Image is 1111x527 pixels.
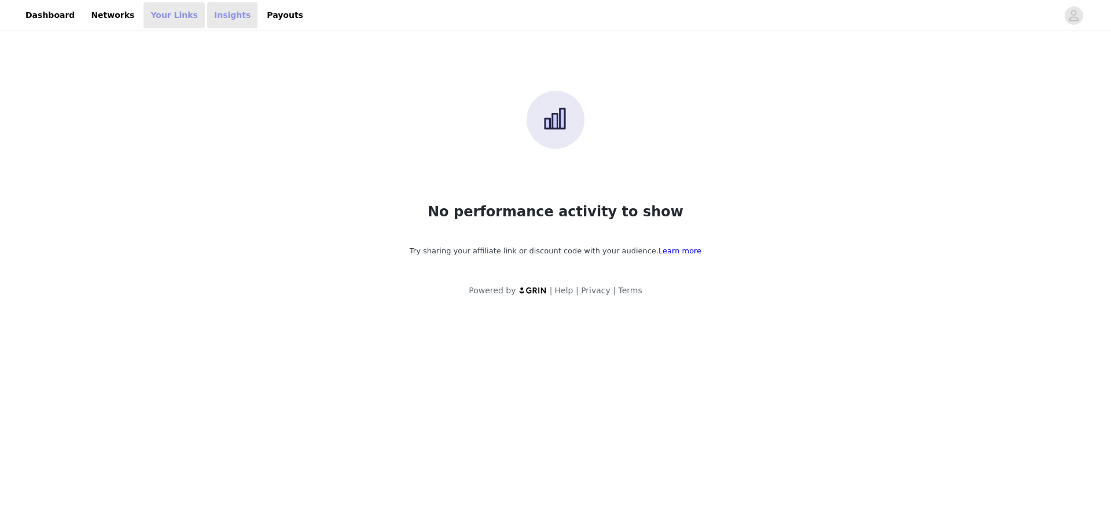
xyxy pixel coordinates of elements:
a: Privacy [581,286,610,295]
span: | [613,286,616,295]
p: Try sharing your affiliate link or discount code with your audience. [410,245,701,257]
a: Help [555,286,573,295]
a: Payouts [260,2,310,28]
a: Insights [207,2,257,28]
span: Powered by [469,286,516,295]
h1: No performance activity to show [428,201,683,222]
div: avatar [1068,6,1079,25]
img: No performance activity to show [527,91,585,149]
a: Learn more [658,246,701,255]
a: Your Links [144,2,205,28]
img: logo [518,286,547,294]
a: Networks [84,2,141,28]
span: | [550,286,553,295]
a: Terms [618,286,642,295]
span: | [576,286,579,295]
a: Dashboard [19,2,82,28]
